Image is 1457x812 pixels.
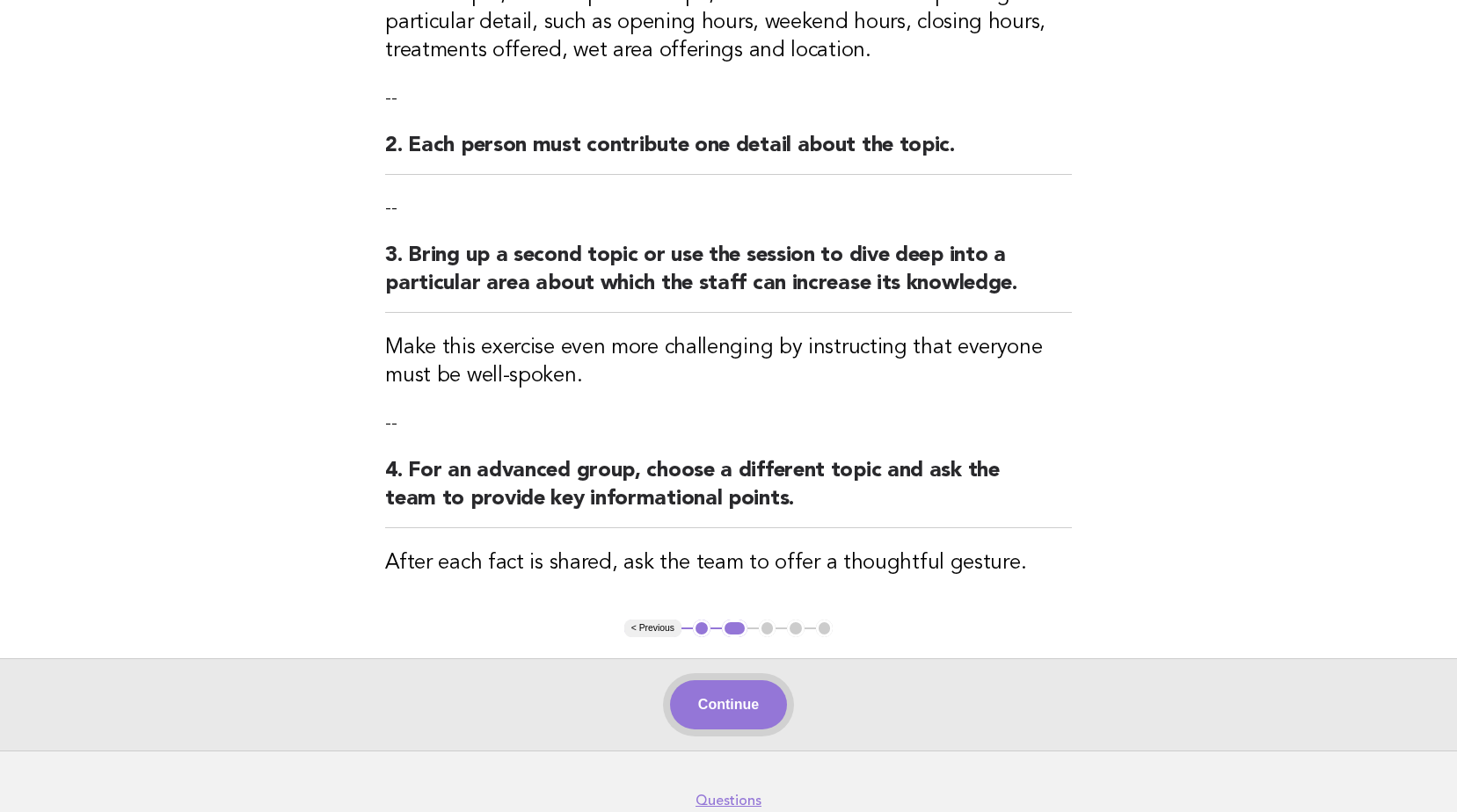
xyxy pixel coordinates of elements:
h3: Make this exercise even more challenging by instructing that everyone must be well-spoken. [385,334,1072,390]
h3: After each fact is shared, ask the team to offer a thoughtful gesture. [385,549,1072,577]
p: -- [385,86,1072,111]
button: < Previous [624,620,681,637]
button: Continue [670,680,787,729]
h2: 3. Bring up a second topic or use the session to dive deep into a particular area about which the... [385,242,1072,313]
h2: 2. Each person must contribute one detail about the topic. [385,132,1072,175]
button: 1 [693,620,710,637]
a: Questions [696,792,761,809]
h2: 4. For an advanced group, choose a different topic and ask the team to provide key informational ... [385,457,1072,528]
p: -- [385,196,1072,221]
p: -- [385,411,1072,436]
button: 2 [722,620,747,637]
